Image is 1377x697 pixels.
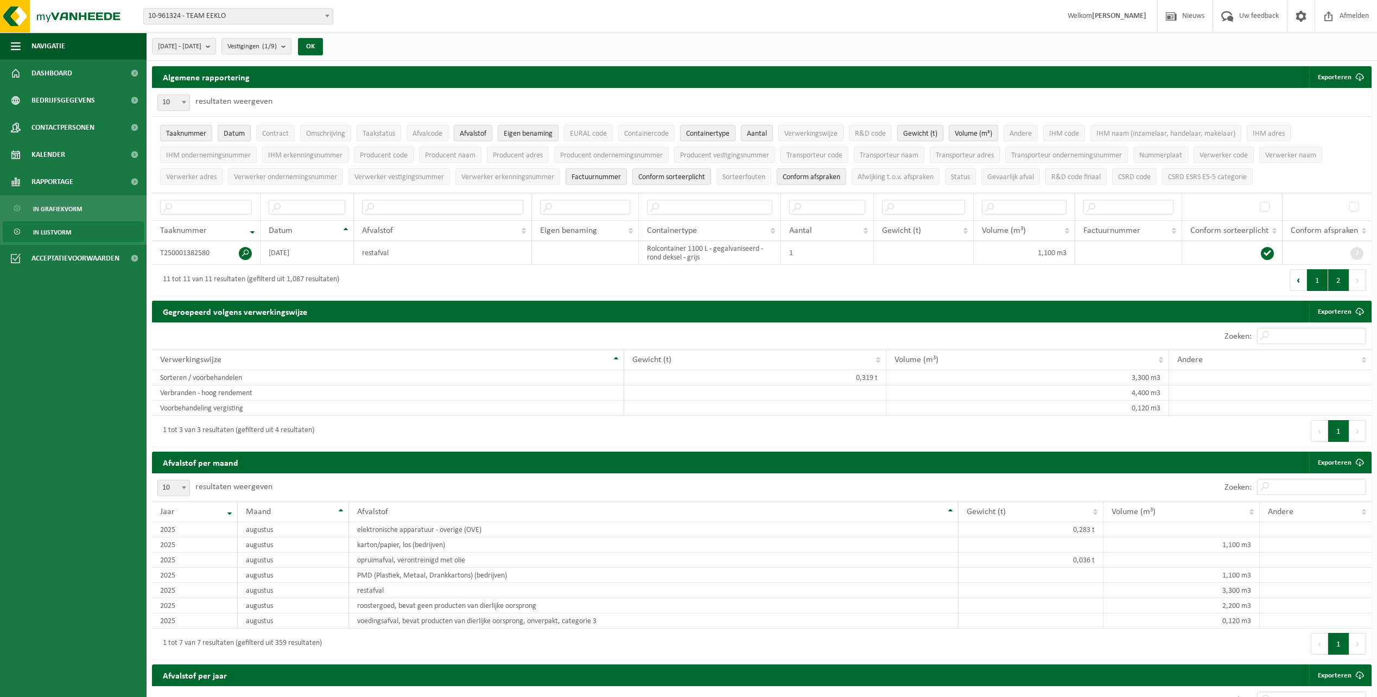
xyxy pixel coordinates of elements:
[1177,356,1203,364] span: Andere
[1090,125,1241,141] button: IHM naam (inzamelaar, handelaar, makelaar)IHM naam (inzamelaar, handelaar, makelaar): Activate to...
[224,130,245,138] span: Datum
[143,8,333,24] span: 10-961324 - TEAM EEKLO
[1309,301,1370,322] a: Exporteren
[158,95,189,110] span: 10
[306,130,345,138] span: Omschrijving
[158,480,189,496] span: 10
[945,168,976,185] button: StatusStatus: Activate to sort
[638,173,705,181] span: Conform sorteerplicht
[144,9,333,24] span: 10-961324 - TEAM EEKLO
[1307,269,1328,291] button: 1
[152,370,624,385] td: Sorteren / voorbehandelen
[1103,613,1260,629] td: 0,120 m3
[981,168,1040,185] button: Gevaarlijk afval : Activate to sort
[639,241,781,265] td: Rolcontainer 1100 L - gegalvaniseerd - rond deksel - grijs
[246,508,271,516] span: Maand
[987,173,1034,181] span: Gevaarlijk afval
[1092,12,1146,20] strong: [PERSON_NAME]
[262,147,348,163] button: IHM erkenningsnummerIHM erkenningsnummer: Activate to sort
[238,568,349,583] td: augustus
[157,94,190,111] span: 10
[1168,173,1247,181] span: CSRD ESRS E5-5 categorie
[349,522,959,537] td: elektronische apparatuur - overige (OVE)
[160,508,175,516] span: Jaar
[166,130,206,138] span: Taaknummer
[1259,147,1322,163] button: Verwerker naamVerwerker naam: Activate to sort
[152,613,238,629] td: 2025
[1290,269,1307,291] button: Previous
[268,151,342,160] span: IHM erkenningsnummer
[974,241,1075,265] td: 1,100 m3
[160,125,212,141] button: TaaknummerTaaknummer: Activate to remove sorting
[238,537,349,553] td: augustus
[789,226,812,235] span: Aantal
[1328,633,1349,655] button: 1
[349,598,959,613] td: roostergoed, bevat geen producten van dierlijke oorsprong
[425,151,475,160] span: Producent naam
[781,241,874,265] td: 1
[1103,583,1260,598] td: 3,300 m3
[160,226,207,235] span: Taaknummer
[860,151,918,160] span: Transporteur naam
[1268,508,1293,516] span: Andere
[1162,168,1253,185] button: CSRD ESRS E5-5 categorieCSRD ESRS E5-5 categorie: Activate to sort
[269,226,293,235] span: Datum
[3,198,144,219] a: In grafiekvorm
[955,130,992,138] span: Volume (m³)
[218,125,251,141] button: DatumDatum: Activate to sort
[227,39,277,55] span: Vestigingen
[1224,483,1252,492] label: Zoeken:
[572,173,621,181] span: Factuurnummer
[894,356,938,364] span: Volume (m³)
[778,125,843,141] button: VerwerkingswijzeVerwerkingswijze: Activate to sort
[152,66,261,88] h2: Algemene rapportering
[1049,130,1079,138] span: IHM code
[152,583,238,598] td: 2025
[348,168,450,185] button: Verwerker vestigingsnummerVerwerker vestigingsnummer: Activate to sort
[157,421,314,441] div: 1 tot 3 van 3 resultaten (gefilterd uit 4 resultaten)
[31,245,119,272] span: Acceptatievoorwaarden
[1349,269,1366,291] button: Next
[498,125,559,141] button: Eigen benamingEigen benaming: Activate to sort
[1247,125,1291,141] button: IHM adresIHM adres: Activate to sort
[1103,598,1260,613] td: 2,200 m3
[1224,332,1252,341] label: Zoeken:
[158,39,201,55] span: [DATE] - [DATE]
[419,147,481,163] button: Producent naamProducent naam: Activate to sort
[238,583,349,598] td: augustus
[1139,151,1182,160] span: Nummerplaat
[228,168,343,185] button: Verwerker ondernemingsnummerVerwerker ondernemingsnummer: Activate to sort
[31,141,65,168] span: Kalender
[31,114,94,141] span: Contactpersonen
[686,130,729,138] span: Containertype
[157,270,339,290] div: 11 tot 11 van 11 resultaten (gefilterd uit 1,087 resultaten)
[261,241,354,265] td: [DATE]
[152,522,238,537] td: 2025
[1309,664,1370,686] a: Exporteren
[854,147,924,163] button: Transporteur naamTransporteur naam: Activate to sort
[354,173,444,181] span: Verwerker vestigingsnummer
[349,553,959,568] td: opruimafval, verontreinigd met olie
[716,168,771,185] button: SorteerfoutenSorteerfouten: Activate to sort
[354,147,414,163] button: Producent codeProducent code: Activate to sort
[624,130,669,138] span: Containercode
[560,151,663,160] span: Producent ondernemingsnummer
[1311,633,1328,655] button: Previous
[454,125,492,141] button: AfvalstofAfvalstof: Activate to sort
[31,87,95,114] span: Bedrijfsgegevens
[152,452,249,473] h2: Afvalstof per maand
[566,168,627,185] button: FactuurnummerFactuurnummer: Activate to sort
[234,173,337,181] span: Verwerker ondernemingsnummer
[256,125,295,141] button: ContractContract: Activate to sort
[722,173,765,181] span: Sorteerfouten
[564,125,613,141] button: EURAL codeEURAL code: Activate to sort
[897,125,943,141] button: Gewicht (t)Gewicht (t): Activate to sort
[160,168,223,185] button: Verwerker adresVerwerker adres: Activate to sort
[152,38,216,54] button: [DATE] - [DATE]
[1265,151,1316,160] span: Verwerker naam
[1200,151,1248,160] span: Verwerker code
[784,130,837,138] span: Verwerkingswijze
[238,553,349,568] td: augustus
[624,370,886,385] td: 0,319 t
[3,221,144,242] a: In lijstvorm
